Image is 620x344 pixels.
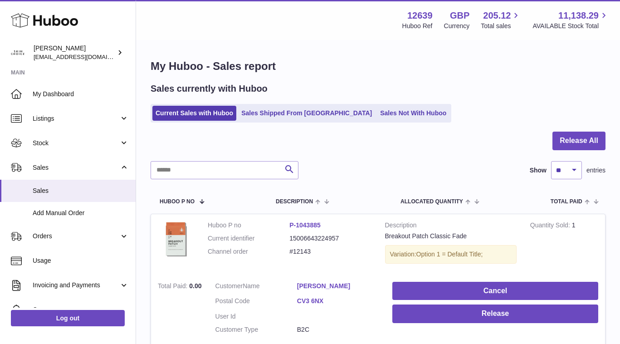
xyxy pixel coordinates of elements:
div: Huboo Ref [402,22,433,30]
div: Currency [444,22,470,30]
strong: Description [385,221,517,232]
span: Option 1 = Default Title; [416,251,483,258]
dt: Huboo P no [208,221,289,230]
dd: B2C [297,325,379,334]
span: Listings [33,114,119,123]
span: Customer [215,282,243,290]
span: ALLOCATED Quantity [400,199,463,205]
a: 205.12 Total sales [481,10,521,30]
span: My Dashboard [33,90,129,98]
a: Sales Not With Huboo [377,106,449,121]
span: Huboo P no [160,199,195,205]
button: Cancel [392,282,598,300]
div: Variation: [385,245,517,264]
a: 11,138.29 AVAILABLE Stock Total [532,10,609,30]
div: [PERSON_NAME] [34,44,115,61]
h1: My Huboo - Sales report [151,59,605,74]
a: CV3 6NX [297,297,379,305]
dt: Postal Code [215,297,297,308]
dt: User Id [215,312,297,321]
span: Sales [33,163,119,172]
strong: 12639 [407,10,433,22]
h2: Sales currently with Huboo [151,83,268,95]
img: admin@skinchoice.com [11,46,24,59]
dt: Customer Type [215,325,297,334]
a: Current Sales with Huboo [152,106,236,121]
a: Log out [11,310,125,326]
span: entries [586,166,605,175]
button: Release All [552,132,605,150]
dd: #12143 [289,247,371,256]
span: 205.12 [483,10,511,22]
td: 1 [523,214,605,275]
dt: Channel order [208,247,289,256]
span: Add Manual Order [33,209,129,217]
span: Cases [33,305,129,314]
dt: Current identifier [208,234,289,243]
dt: Name [215,282,297,293]
span: Total sales [481,22,521,30]
dd: 15006643224957 [289,234,371,243]
span: [EMAIL_ADDRESS][DOMAIN_NAME] [34,53,133,60]
a: P-1043885 [289,221,321,229]
img: 126391747644359.png [158,221,194,259]
button: Release [392,305,598,323]
span: Stock [33,139,119,147]
a: [PERSON_NAME] [297,282,379,290]
span: Description [276,199,313,205]
span: Orders [33,232,119,241]
strong: Total Paid [158,282,189,292]
span: AVAILABLE Stock Total [532,22,609,30]
span: Sales [33,187,129,195]
span: Total paid [551,199,582,205]
span: Usage [33,256,129,265]
span: 0.00 [189,282,201,290]
strong: GBP [450,10,469,22]
span: Invoicing and Payments [33,281,119,290]
strong: Quantity Sold [530,221,572,231]
label: Show [530,166,547,175]
span: 11,138.29 [558,10,599,22]
a: Sales Shipped From [GEOGRAPHIC_DATA] [238,106,375,121]
div: Breakout Patch Classic Fade [385,232,517,241]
